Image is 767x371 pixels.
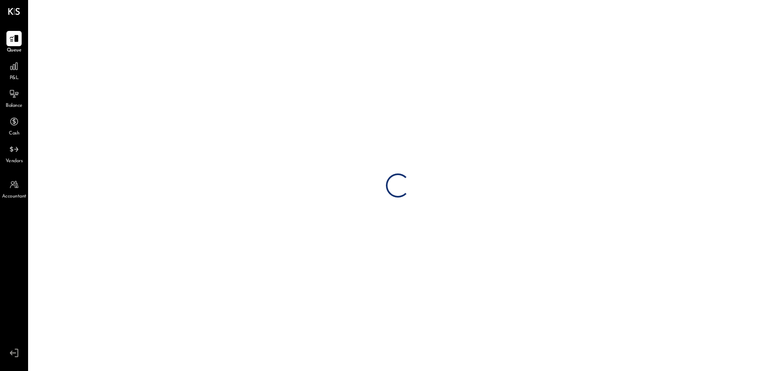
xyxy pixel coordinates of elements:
a: Vendors [0,142,28,165]
a: Accountant [0,177,28,200]
span: Accountant [2,193,26,200]
a: P&L [0,59,28,82]
a: Queue [0,31,28,54]
span: Balance [6,102,22,110]
span: Vendors [6,158,23,165]
a: Cash [0,114,28,137]
span: Queue [7,47,22,54]
span: Cash [9,130,19,137]
a: Balance [0,86,28,110]
span: P&L [10,75,19,82]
